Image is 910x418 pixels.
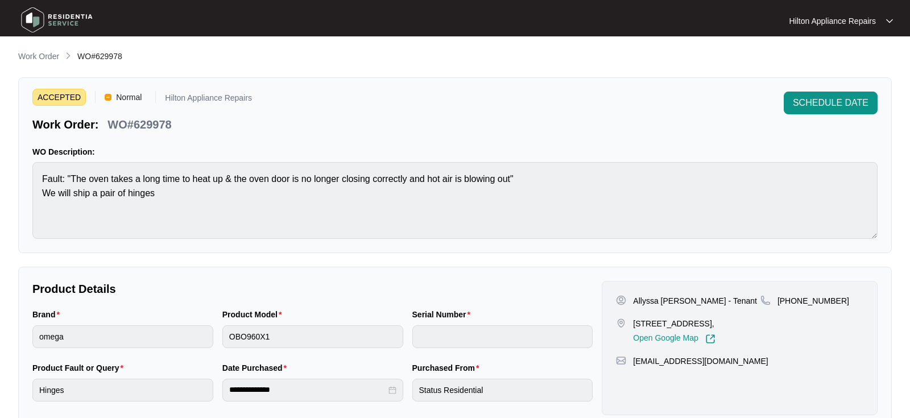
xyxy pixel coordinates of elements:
img: map-pin [616,355,626,366]
p: Product Details [32,281,593,297]
img: chevron-right [64,51,73,60]
p: WO Description: [32,146,878,158]
label: Brand [32,309,64,320]
p: WO#629978 [107,117,171,133]
p: Work Order [18,51,59,62]
span: Normal [111,89,146,106]
img: dropdown arrow [886,18,893,24]
span: SCHEDULE DATE [793,96,868,110]
input: Brand [32,325,213,348]
input: Purchased From [412,379,593,402]
p: Hilton Appliance Repairs [165,94,252,106]
button: SCHEDULE DATE [784,92,878,114]
span: ACCEPTED [32,89,86,106]
label: Product Fault or Query [32,362,128,374]
img: Link-External [705,334,715,344]
p: [STREET_ADDRESS], [633,318,715,329]
img: residentia service logo [17,3,97,37]
a: Open Google Map [633,334,715,344]
p: [PHONE_NUMBER] [777,295,849,307]
img: user-pin [616,295,626,305]
input: Product Model [222,325,403,348]
input: Date Purchased [229,384,386,396]
img: map-pin [616,318,626,328]
span: WO#629978 [77,52,122,61]
label: Purchased From [412,362,484,374]
label: Serial Number [412,309,475,320]
img: map-pin [760,295,771,305]
a: Work Order [16,51,61,63]
label: Date Purchased [222,362,291,374]
input: Serial Number [412,325,593,348]
textarea: Fault: "The oven takes a long time to heat up & the oven door is no longer closing correctly and ... [32,162,878,239]
p: Work Order: [32,117,98,133]
label: Product Model [222,309,287,320]
p: Hilton Appliance Repairs [789,15,876,27]
p: [EMAIL_ADDRESS][DOMAIN_NAME] [633,355,768,367]
input: Product Fault or Query [32,379,213,402]
img: Vercel Logo [105,94,111,101]
p: Allyssa [PERSON_NAME] - Tenant [633,295,757,307]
